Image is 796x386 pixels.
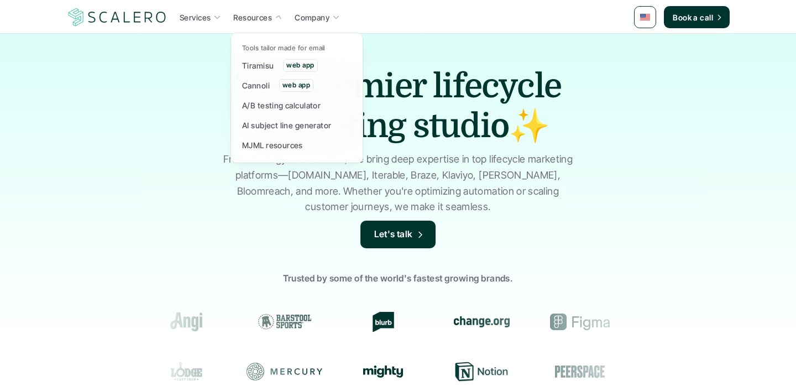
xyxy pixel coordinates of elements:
[295,12,329,23] p: Company
[218,152,578,215] p: From strategy to execution, we bring deep expertise in top lifecycle marketing platforms—[DOMAIN_...
[242,60,274,71] p: Tiramisu
[664,6,730,28] a: Book a call
[673,12,713,23] p: Book a call
[239,115,355,135] a: AI subject line generator
[374,227,413,242] p: Let's talk
[282,81,310,89] p: web app
[239,135,355,155] a: MJML resources
[286,61,314,69] p: web app
[239,55,355,75] a: Tiramisuweb app
[239,75,355,95] a: Cannoliweb app
[66,7,168,28] img: Scalero company logotype
[242,119,332,131] p: AI subject line generator
[180,12,211,23] p: Services
[360,221,436,248] a: Let's talk
[242,44,325,52] p: Tools tailor made for email
[242,80,270,91] p: Cannoli
[242,100,321,111] p: A/B testing calculator
[242,139,303,151] p: MJML resources
[66,7,168,27] a: Scalero company logotype
[233,12,272,23] p: Resources
[205,66,591,146] h1: The premier lifecycle marketing studio✨
[239,95,355,115] a: A/B testing calculator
